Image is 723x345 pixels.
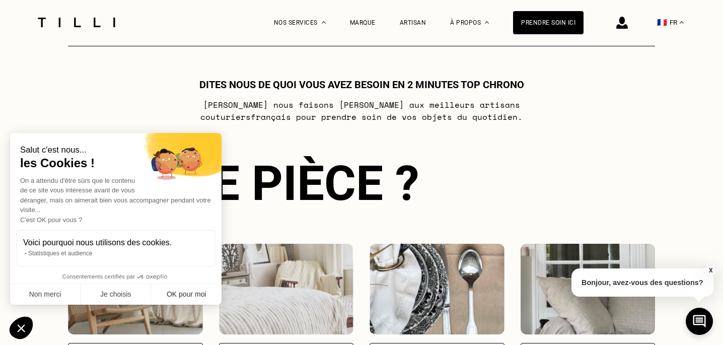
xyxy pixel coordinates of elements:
[521,244,656,334] img: Tilli retouche votre Canapé & chaises
[322,21,326,24] img: Menu déroulant
[370,244,504,334] img: Tilli retouche votre Linge de table
[657,18,667,27] span: 🇫🇷
[219,244,354,334] img: Tilli retouche votre Linge de lit
[162,99,561,123] p: [PERSON_NAME] nous faisons [PERSON_NAME] aux meilleurs artisans couturiers français pour prendre ...
[485,21,489,24] img: Menu déroulant à propos
[68,155,655,212] div: Quelle pièce ?
[400,19,426,26] a: Artisan
[616,17,628,29] img: icône connexion
[680,21,684,24] img: menu déroulant
[513,11,584,34] a: Prendre soin ici
[350,19,376,26] a: Marque
[34,18,119,27] img: Logo du service de couturière Tilli
[199,79,524,91] h1: Dites nous de quoi vous avez besoin en 2 minutes top chrono
[705,265,715,276] button: X
[571,268,713,297] p: Bonjour, avez-vous des questions?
